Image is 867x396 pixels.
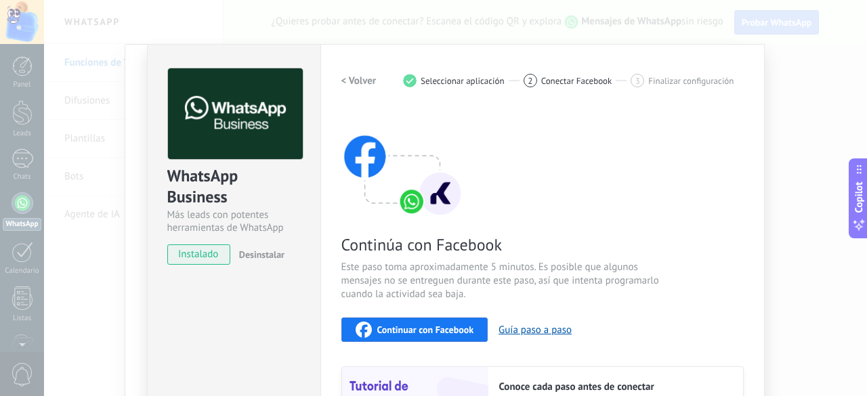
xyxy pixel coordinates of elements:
span: Este paso toma aproximadamente 5 minutos. Es posible que algunos mensajes no se entreguen durante... [341,261,664,301]
h2: < Volver [341,74,377,87]
div: Más leads con potentes herramientas de WhatsApp [167,208,301,234]
span: Conectar Facebook [541,76,612,86]
span: 3 [635,75,640,87]
span: Continuar con Facebook [377,325,474,334]
h2: Conoce cada paso antes de conectar [499,380,729,393]
button: Guía paso a paso [499,324,572,336]
span: Finalizar configuración [648,76,734,86]
span: instalado [168,244,230,265]
button: Desinstalar [234,244,284,265]
span: 2 [528,75,532,87]
span: Continúa con Facebook [341,234,664,255]
div: WhatsApp Business [167,165,301,208]
span: Desinstalar [239,248,284,261]
img: connect with facebook [341,109,463,217]
span: Seleccionar aplicación [421,76,505,86]
button: < Volver [341,68,377,93]
span: Copilot [852,181,866,213]
img: logo_main.png [168,68,303,160]
button: Continuar con Facebook [341,317,488,342]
